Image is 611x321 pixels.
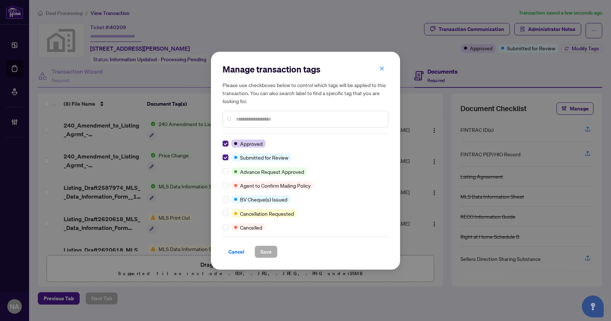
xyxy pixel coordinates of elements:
span: BV Cheque(s) Issued [240,195,287,203]
span: Cancelled [240,223,262,231]
button: Save [255,246,277,258]
span: Submitted for Review [240,153,288,161]
span: close [379,66,384,71]
span: Cancellation Requested [240,210,294,218]
h5: Please use checkboxes below to control which tags will be applied to this transaction. You can al... [223,81,388,105]
span: Advance Request Approved [240,168,304,176]
span: Cancel [228,246,244,258]
h2: Manage transaction tags [223,63,388,75]
button: Cancel [223,246,250,258]
span: Agent to Confirm Mailing Policy [240,181,311,189]
span: Approved [240,140,263,148]
button: Open asap [582,295,604,317]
